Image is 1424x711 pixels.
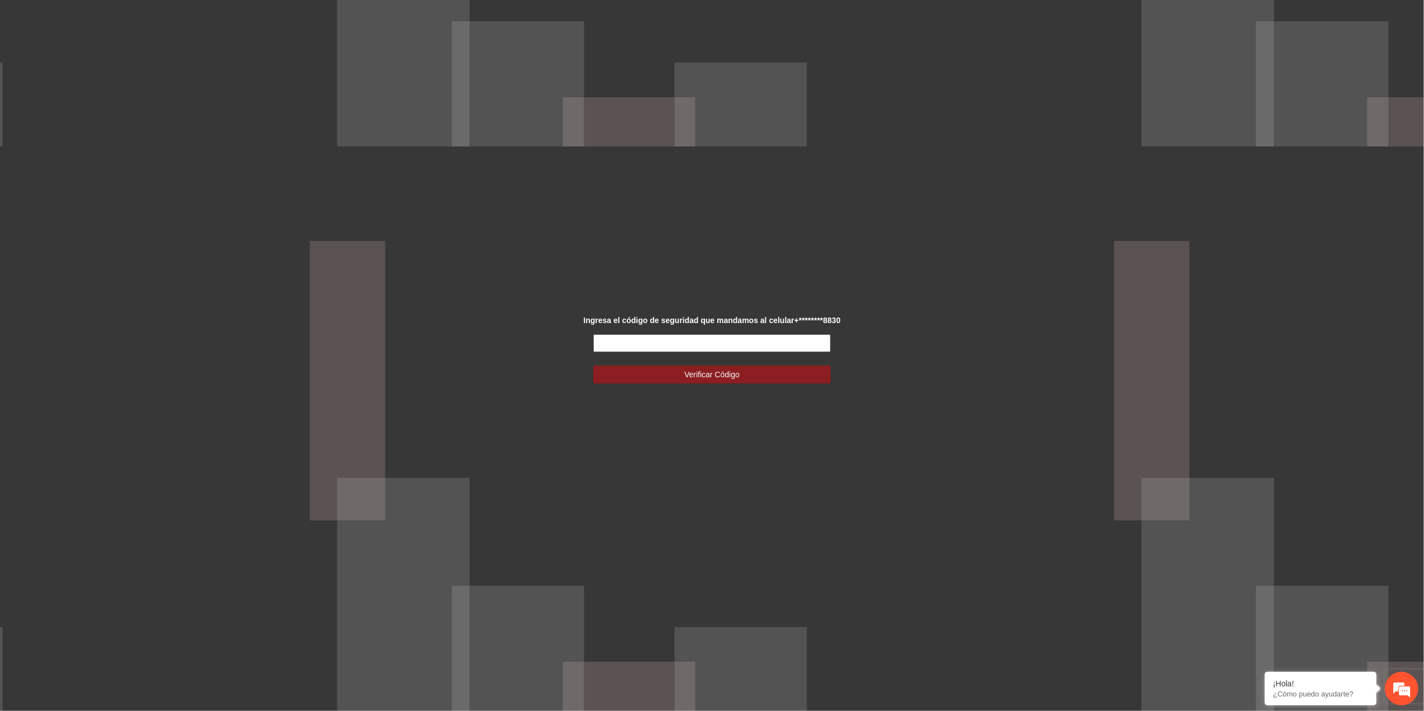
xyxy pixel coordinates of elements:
div: Minimizar ventana de chat en vivo [183,6,210,32]
div: ¡Hola! [1273,679,1368,688]
p: ¿Cómo puedo ayudarte? [1273,690,1368,698]
span: Estamos en línea. [65,149,154,262]
textarea: Escriba su mensaje y pulse “Intro” [6,305,213,344]
strong: Ingresa el código de seguridad que mandamos al celular +********8830 [583,316,840,325]
button: Verificar Código [593,366,831,383]
span: Verificar Código [684,368,740,381]
div: Chatee con nosotros ahora [58,57,188,72]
